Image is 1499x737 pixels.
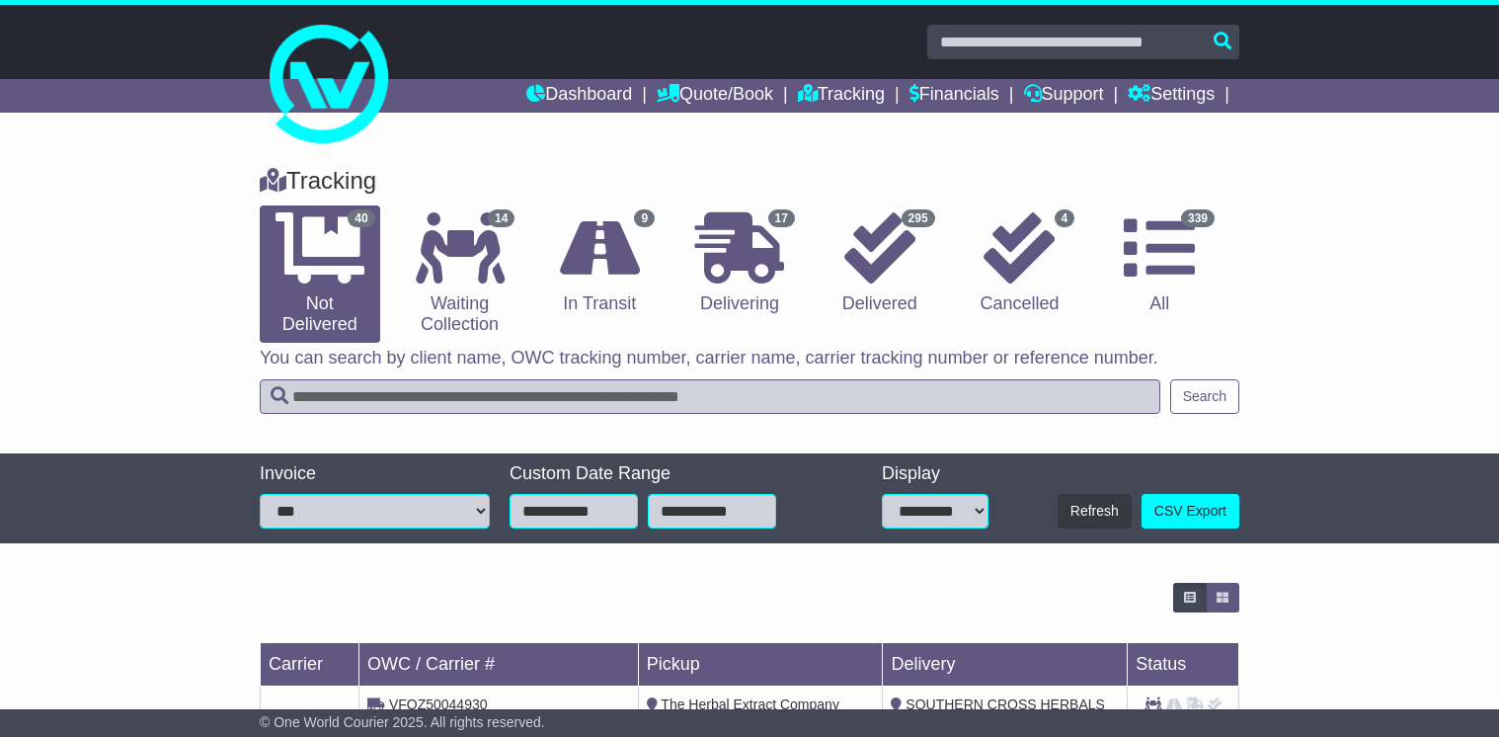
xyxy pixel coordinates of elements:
span: SOUTHERN CROSS HERBALS [906,696,1104,712]
button: Refresh [1058,494,1132,529]
button: Search [1170,379,1239,414]
a: 14 Waiting Collection [400,205,520,343]
td: Pickup [638,643,883,687]
span: © One World Courier 2025. All rights reserved. [260,714,545,730]
td: OWC / Carrier # [359,643,639,687]
span: The Herbal Extract Company [661,696,839,712]
span: 9 [634,209,655,227]
a: 339 All [1099,205,1220,322]
a: Support [1024,79,1104,113]
a: Settings [1128,79,1215,113]
div: Tracking [250,167,1249,196]
td: Status [1128,643,1239,687]
a: CSV Export [1142,494,1239,529]
a: Dashboard [526,79,632,113]
div: Display [882,463,988,485]
div: Invoice [260,463,490,485]
a: Tracking [798,79,885,113]
td: Delivery [883,643,1128,687]
a: 9 In Transit [539,205,660,322]
div: Custom Date Range [510,463,823,485]
span: 4 [1055,209,1075,227]
span: 40 [348,209,374,227]
span: 295 [902,209,935,227]
span: 14 [488,209,514,227]
span: 339 [1181,209,1215,227]
td: Carrier [261,643,359,687]
a: 17 Delivering [679,205,800,322]
a: 4 Cancelled [960,205,1080,322]
p: You can search by client name, OWC tracking number, carrier name, carrier tracking number or refe... [260,348,1239,369]
a: Quote/Book [657,79,773,113]
span: VFQZ50044930 [389,696,488,712]
a: 295 Delivered [820,205,940,322]
a: 40 Not Delivered [260,205,380,343]
a: Financials [909,79,999,113]
span: 17 [768,209,795,227]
